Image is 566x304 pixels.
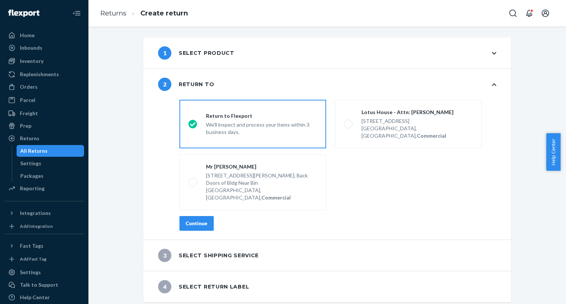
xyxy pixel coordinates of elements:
div: Settings [20,160,41,167]
div: Orders [20,83,38,91]
div: Add Fast Tag [20,256,46,262]
div: Fast Tags [20,242,43,250]
span: 2 [158,78,171,91]
div: Prep [20,122,31,130]
div: [STREET_ADDRESS] [361,117,473,125]
div: Reporting [20,185,45,192]
a: Reporting [4,183,84,194]
a: Home [4,29,84,41]
button: Fast Tags [4,240,84,252]
button: Continue [179,216,214,231]
a: Orders [4,81,84,93]
div: [STREET_ADDRESS][PERSON_NAME], Back Doors of Bldg Near Bin [206,172,317,187]
button: Help Center [546,133,560,171]
a: Settings [17,158,84,169]
div: Home [20,32,35,39]
a: Inventory [4,55,84,67]
div: Inbounds [20,44,42,52]
strong: Commercial [261,194,291,201]
a: Add Fast Tag [4,255,84,264]
div: All Returns [20,147,48,155]
div: Return to Flexport [206,112,317,120]
button: Open notifications [522,6,537,21]
div: Select return label [158,280,249,293]
div: Replenishments [20,71,59,78]
div: Lotus House - Attn: [PERSON_NAME] [361,109,473,116]
img: Flexport logo [8,10,39,17]
div: Settings [20,269,41,276]
a: Inbounds [4,42,84,54]
div: Help Center [20,294,50,301]
a: Packages [17,170,84,182]
div: Packages [20,172,43,180]
div: [GEOGRAPHIC_DATA], [GEOGRAPHIC_DATA], [206,187,317,201]
span: 3 [158,249,171,262]
span: 4 [158,280,171,293]
div: Return to [158,78,214,91]
strong: Commercial [417,132,446,139]
a: Help Center [4,291,84,303]
a: Returns [100,9,126,17]
a: Parcel [4,94,84,106]
div: Add Integration [20,223,53,229]
a: Create return [140,9,188,17]
ol: breadcrumbs [94,3,194,24]
button: Open account menu [538,6,553,21]
div: Freight [20,110,38,117]
div: Select product [158,46,234,60]
button: Open Search Box [506,6,520,21]
div: Mr [PERSON_NAME] [206,163,317,170]
a: Prep [4,120,84,132]
div: Returns [20,135,39,142]
a: Returns [4,132,84,144]
a: Talk to Support [4,279,84,291]
div: Inventory [20,57,43,65]
span: 1 [158,46,171,60]
div: Parcel [20,96,35,104]
a: Settings [4,266,84,278]
div: [GEOGRAPHIC_DATA], [GEOGRAPHIC_DATA], [361,125,473,139]
button: Close Navigation [69,6,84,21]
a: Replenishments [4,68,84,80]
div: Select shipping service [158,249,259,262]
div: Integrations [20,209,51,217]
a: Freight [4,107,84,119]
button: Integrations [4,207,84,219]
a: Add Integration [4,222,84,231]
div: We'll inspect and process your items within 3 business days. [206,120,317,136]
div: Continue [186,220,207,227]
a: All Returns [17,145,84,157]
div: Talk to Support [20,281,58,289]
